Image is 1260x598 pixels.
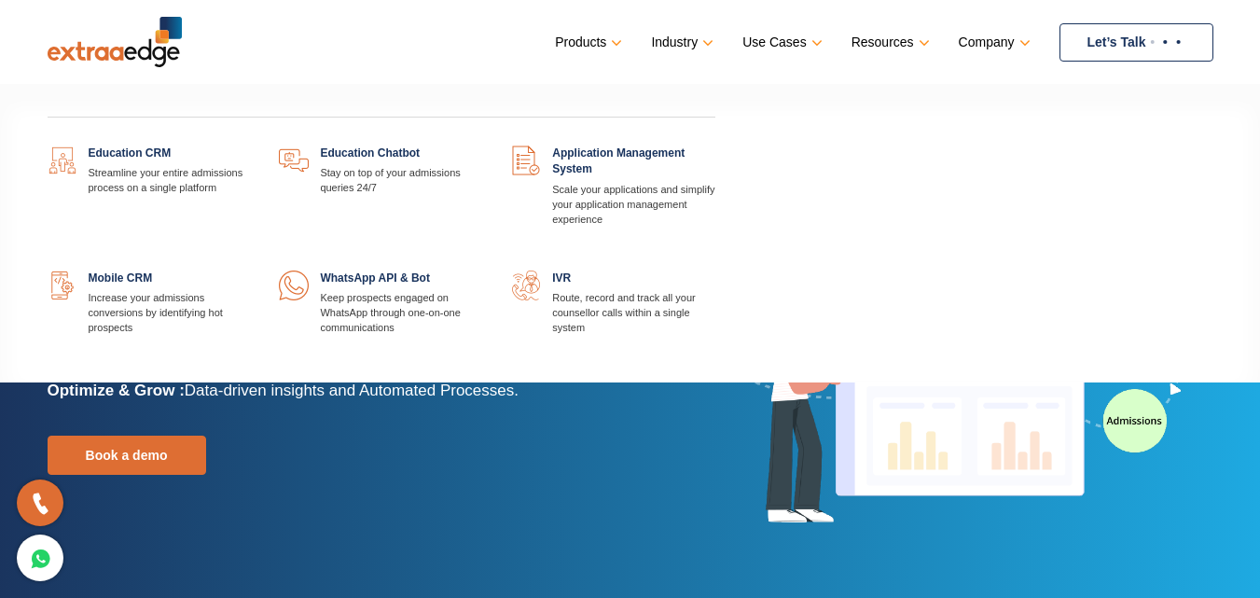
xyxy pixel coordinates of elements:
a: Use Cases [742,29,818,56]
a: Book a demo [48,436,206,475]
a: Let’s Talk [1059,23,1213,62]
span: Data-driven insights and Automated Processes. [185,382,519,399]
a: Products [555,29,618,56]
b: Optimize & Grow : [48,382,185,399]
a: Company [959,29,1027,56]
a: Resources [852,29,926,56]
a: Industry [651,29,710,56]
